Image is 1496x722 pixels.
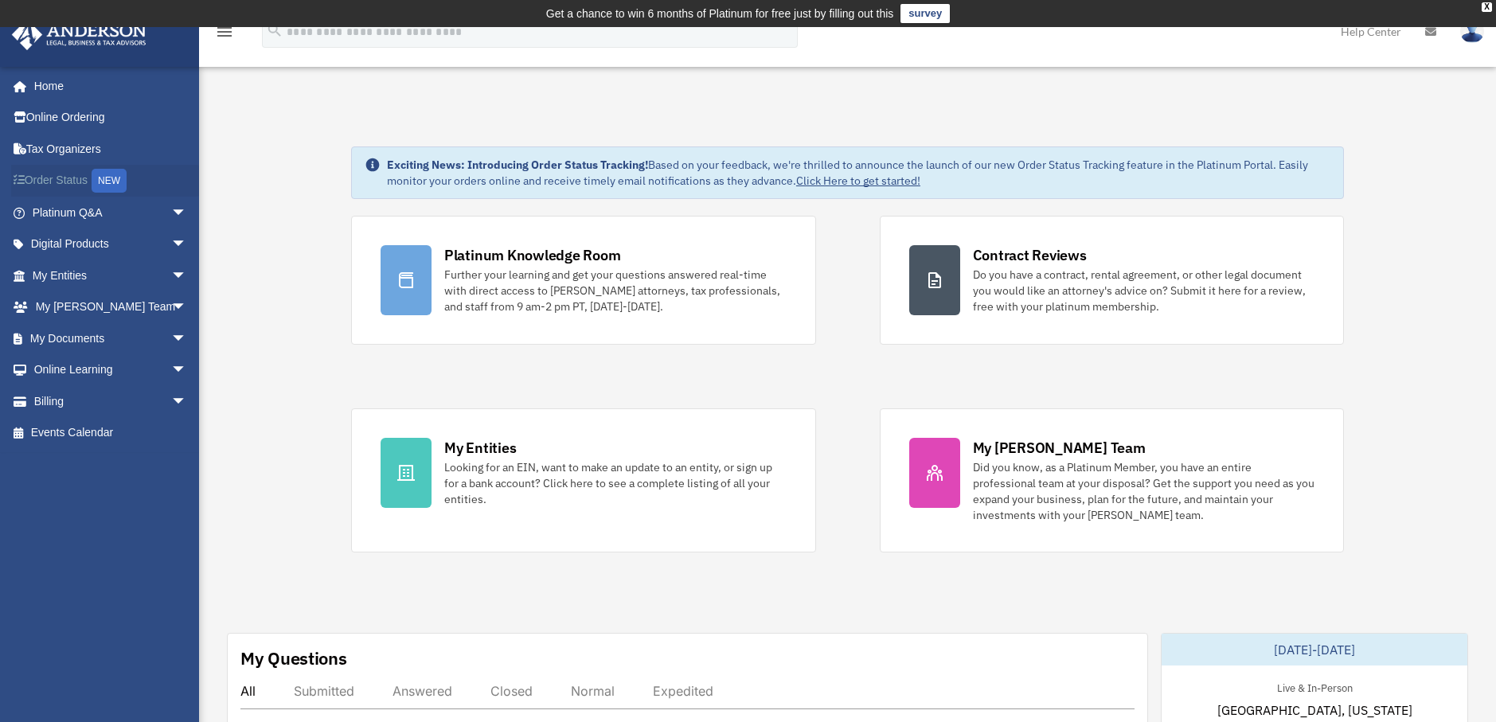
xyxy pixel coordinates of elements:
[171,322,203,355] span: arrow_drop_down
[215,28,234,41] a: menu
[92,169,127,193] div: NEW
[900,4,950,23] a: survey
[11,165,211,197] a: Order StatusNEW
[653,683,713,699] div: Expedited
[240,683,256,699] div: All
[1217,701,1412,720] span: [GEOGRAPHIC_DATA], [US_STATE]
[171,228,203,261] span: arrow_drop_down
[11,133,211,165] a: Tax Organizers
[973,245,1087,265] div: Contract Reviews
[1482,2,1492,12] div: close
[1162,634,1467,665] div: [DATE]-[DATE]
[490,683,533,699] div: Closed
[11,322,211,354] a: My Documentsarrow_drop_down
[973,267,1315,314] div: Do you have a contract, rental agreement, or other legal document you would like an attorney's ad...
[294,683,354,699] div: Submitted
[7,19,151,50] img: Anderson Advisors Platinum Portal
[351,408,816,552] a: My Entities Looking for an EIN, want to make an update to an entity, or sign up for a bank accoun...
[880,408,1345,552] a: My [PERSON_NAME] Team Did you know, as a Platinum Member, you have an entire professional team at...
[546,4,894,23] div: Get a chance to win 6 months of Platinum for free just by filling out this
[973,459,1315,523] div: Did you know, as a Platinum Member, you have an entire professional team at your disposal? Get th...
[11,102,211,134] a: Online Ordering
[11,197,211,228] a: Platinum Q&Aarrow_drop_down
[11,417,211,449] a: Events Calendar
[444,438,516,458] div: My Entities
[973,438,1146,458] div: My [PERSON_NAME] Team
[11,260,211,291] a: My Entitiesarrow_drop_down
[11,385,211,417] a: Billingarrow_drop_down
[796,174,920,188] a: Click Here to get started!
[171,354,203,387] span: arrow_drop_down
[387,157,1330,189] div: Based on your feedback, we're thrilled to announce the launch of our new Order Status Tracking fe...
[444,459,787,507] div: Looking for an EIN, want to make an update to an entity, or sign up for a bank account? Click her...
[171,260,203,292] span: arrow_drop_down
[393,683,452,699] div: Answered
[387,158,648,172] strong: Exciting News: Introducing Order Status Tracking!
[171,197,203,229] span: arrow_drop_down
[1264,678,1365,695] div: Live & In-Person
[11,291,211,323] a: My [PERSON_NAME] Teamarrow_drop_down
[171,385,203,418] span: arrow_drop_down
[240,646,347,670] div: My Questions
[266,21,283,39] i: search
[11,228,211,260] a: Digital Productsarrow_drop_down
[444,245,621,265] div: Platinum Knowledge Room
[171,291,203,324] span: arrow_drop_down
[215,22,234,41] i: menu
[444,267,787,314] div: Further your learning and get your questions answered real-time with direct access to [PERSON_NAM...
[351,216,816,345] a: Platinum Knowledge Room Further your learning and get your questions answered real-time with dire...
[571,683,615,699] div: Normal
[11,70,203,102] a: Home
[880,216,1345,345] a: Contract Reviews Do you have a contract, rental agreement, or other legal document you would like...
[11,354,211,386] a: Online Learningarrow_drop_down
